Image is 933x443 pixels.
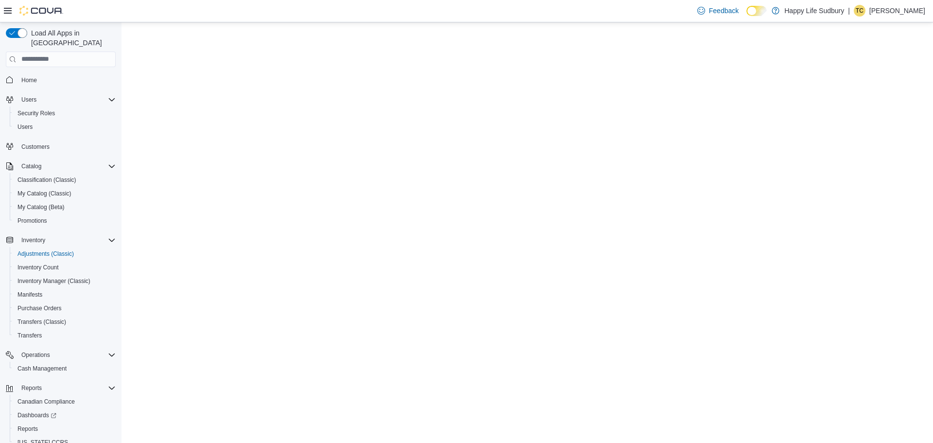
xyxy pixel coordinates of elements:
span: Purchase Orders [14,302,116,314]
button: My Catalog (Classic) [10,187,120,200]
button: Reports [10,422,120,436]
span: Transfers [14,330,116,341]
span: Inventory Manager (Classic) [17,277,90,285]
span: Canadian Compliance [17,398,75,406]
span: Promotions [17,217,47,225]
button: Manifests [10,288,120,301]
button: Home [2,73,120,87]
span: My Catalog (Classic) [14,188,116,199]
span: My Catalog (Beta) [17,203,65,211]
button: Canadian Compliance [10,395,120,408]
span: Purchase Orders [17,304,62,312]
button: Users [17,94,40,106]
span: Reports [17,382,116,394]
button: Promotions [10,214,120,228]
button: Customers [2,140,120,154]
span: Reports [14,423,116,435]
button: Classification (Classic) [10,173,120,187]
span: Home [21,76,37,84]
span: Feedback [709,6,739,16]
span: Transfers (Classic) [17,318,66,326]
a: Inventory Count [14,262,63,273]
span: Cash Management [17,365,67,372]
button: Users [10,120,120,134]
a: Security Roles [14,107,59,119]
span: Adjustments (Classic) [17,250,74,258]
span: Manifests [14,289,116,301]
span: Customers [21,143,50,151]
span: Inventory Manager (Classic) [14,275,116,287]
span: Security Roles [17,109,55,117]
a: Dashboards [10,408,120,422]
span: Reports [21,384,42,392]
a: My Catalog (Beta) [14,201,69,213]
button: Users [2,93,120,106]
button: Inventory [2,233,120,247]
span: Reports [17,425,38,433]
a: Home [17,74,41,86]
a: Adjustments (Classic) [14,248,78,260]
button: Adjustments (Classic) [10,247,120,261]
span: Operations [17,349,116,361]
span: Security Roles [14,107,116,119]
button: Inventory Manager (Classic) [10,274,120,288]
a: Reports [14,423,42,435]
span: Inventory Count [17,264,59,271]
button: Operations [17,349,54,361]
a: Transfers [14,330,46,341]
span: Home [17,74,116,86]
span: Inventory [17,234,116,246]
button: Cash Management [10,362,120,375]
button: Reports [17,382,46,394]
span: Transfers (Classic) [14,316,116,328]
span: Inventory [21,236,45,244]
span: Cash Management [14,363,116,374]
a: Customers [17,141,53,153]
p: [PERSON_NAME] [869,5,925,17]
span: TC [856,5,864,17]
span: Adjustments (Classic) [14,248,116,260]
span: Users [14,121,116,133]
span: Load All Apps in [GEOGRAPHIC_DATA] [27,28,116,48]
button: Inventory [17,234,49,246]
span: Operations [21,351,50,359]
button: Inventory Count [10,261,120,274]
a: Cash Management [14,363,70,374]
span: Customers [17,141,116,153]
a: Inventory Manager (Classic) [14,275,94,287]
button: Security Roles [10,106,120,120]
a: Users [14,121,36,133]
span: Dashboards [14,409,116,421]
span: Users [17,94,116,106]
a: Dashboards [14,409,60,421]
a: Manifests [14,289,46,301]
div: Tanner Chretien [854,5,865,17]
a: Feedback [693,1,743,20]
span: Inventory Count [14,262,116,273]
a: My Catalog (Classic) [14,188,75,199]
span: Dark Mode [746,16,747,17]
span: Canadian Compliance [14,396,116,408]
span: Promotions [14,215,116,227]
button: Operations [2,348,120,362]
span: Dashboards [17,411,56,419]
a: Purchase Orders [14,302,66,314]
button: Reports [2,381,120,395]
span: Catalog [17,160,116,172]
span: Users [21,96,36,104]
span: Transfers [17,332,42,339]
span: Catalog [21,162,41,170]
img: Cova [19,6,63,16]
span: Classification (Classic) [17,176,76,184]
button: Catalog [17,160,45,172]
a: Transfers (Classic) [14,316,70,328]
button: Transfers (Classic) [10,315,120,329]
button: Catalog [2,159,120,173]
p: | [848,5,850,17]
span: Users [17,123,33,131]
a: Classification (Classic) [14,174,80,186]
a: Promotions [14,215,51,227]
p: Happy Life Sudbury [784,5,844,17]
input: Dark Mode [746,6,767,16]
button: My Catalog (Beta) [10,200,120,214]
